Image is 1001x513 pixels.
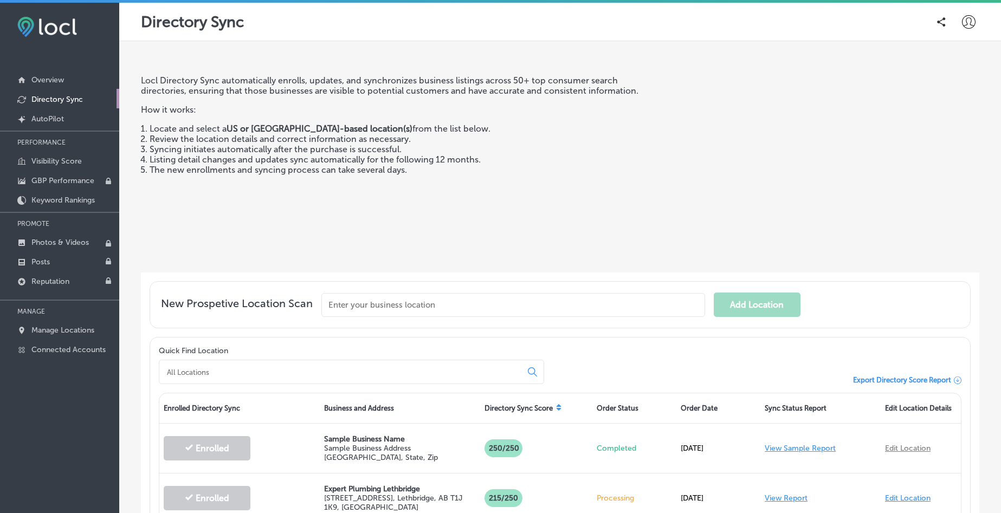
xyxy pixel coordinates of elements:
a: Edit Location [885,444,931,453]
div: Edit Location Details [881,393,961,423]
p: 250/250 [485,439,522,457]
li: The new enrollments and syncing process can take several days. [150,165,639,175]
p: Directory Sync [141,13,244,31]
strong: US or [GEOGRAPHIC_DATA]-based location(s) [227,124,412,134]
button: Add Location [714,293,800,317]
p: Manage Locations [31,326,94,335]
a: View Sample Report [765,444,836,453]
li: Syncing initiates automatically after the purchase is successful. [150,144,639,154]
iframe: Locl: Directory Sync Overview [648,75,979,262]
p: Keyword Rankings [31,196,95,205]
p: [STREET_ADDRESS] , Lethbridge, AB T1J 1K9, [GEOGRAPHIC_DATA] [324,493,476,512]
div: Order Status [592,393,676,423]
label: Quick Find Location [159,346,228,355]
span: Export Directory Score Report [853,376,951,384]
p: Connected Accounts [31,345,106,354]
div: Business and Address [320,393,480,423]
a: View Report [765,493,808,503]
p: GBP Performance [31,176,94,185]
a: Edit Location [885,493,931,503]
input: All Locations [166,367,519,377]
p: Posts [31,257,50,267]
div: Order Date [676,393,760,423]
p: [GEOGRAPHIC_DATA], State, Zip [324,453,476,462]
p: Sample Business Address [324,444,476,453]
div: [DATE] [676,433,760,464]
li: Locate and select a from the list below. [150,124,639,134]
p: Expert Plumbing Lethbridge [324,484,476,493]
button: Enrolled [164,436,250,460]
div: Sync Status Report [760,393,881,423]
p: Directory Sync [31,95,83,104]
p: Visibility Score [31,157,82,166]
p: Sample Business Name [324,434,476,444]
p: AutoPilot [31,114,64,124]
p: How it works: [141,96,639,115]
p: Overview [31,75,64,85]
button: Enrolled [164,486,250,510]
p: Locl Directory Sync automatically enrolls, updates, and synchronizes business listings across 50+... [141,75,639,96]
li: Review the location details and correct information as necessary. [150,134,639,144]
p: 215 /250 [485,489,522,507]
input: Enter your business location [321,293,705,317]
img: fda3e92497d09a02dc62c9cd864e3231.png [17,17,77,37]
p: Reputation [31,277,69,286]
div: Enrolled Directory Sync [159,393,320,423]
div: Directory Sync Score [480,393,592,423]
p: Completed [597,444,672,453]
span: New Prospetive Location Scan [161,297,313,317]
p: Photos & Videos [31,238,89,247]
li: Listing detail changes and updates sync automatically for the following 12 months. [150,154,639,165]
p: Processing [597,493,672,503]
